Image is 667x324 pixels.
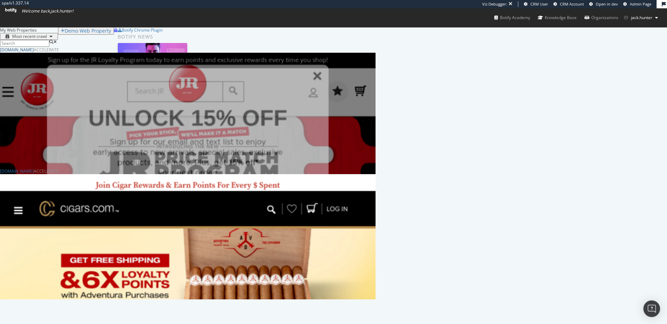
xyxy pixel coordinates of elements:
[643,300,660,317] div: Open Intercom Messenger
[584,8,618,27] a: Organizations
[538,14,577,21] div: Knowledge Base
[538,8,577,27] a: Knowledge Base
[596,1,618,7] span: Open in dev
[34,168,59,174] div: Accelerate
[630,1,651,7] span: Admin Page
[34,47,59,53] div: Accelerate
[122,27,163,33] div: Botify Chrome Plugin
[482,1,507,7] div: Viz Debugger:
[618,12,664,23] button: jack.hunter
[524,1,548,7] a: CRM User
[530,1,548,7] span: CRM User
[494,8,530,27] a: Botify Academy
[118,33,277,41] div: Botify news
[560,1,584,7] span: CRM Account
[58,28,114,34] a: Demo Web Property
[631,15,652,20] span: jack.hunter
[118,27,163,33] a: Botify Chrome Plugin
[589,1,618,7] a: Open in dev
[12,34,47,39] div: Most recent crawl
[65,28,111,34] div: Demo Web Property
[584,14,618,21] div: Organizations
[623,1,651,7] a: Admin Page
[553,1,584,7] a: CRM Account
[22,8,73,14] span: Welcome back, jack.hunter !
[118,43,187,79] img: How to Prioritize and Accelerate Technical SEO with Botify Assist
[494,14,530,21] div: Botify Academy
[58,27,114,35] button: Demo Web Property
